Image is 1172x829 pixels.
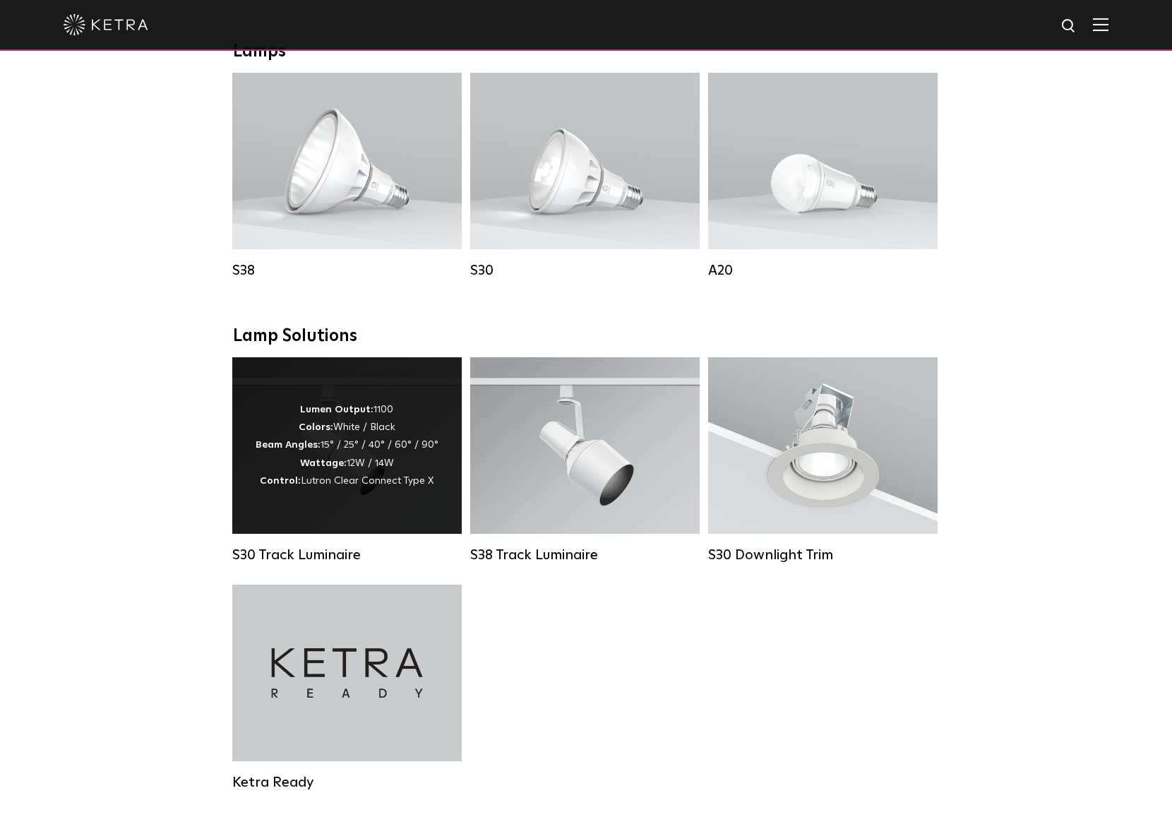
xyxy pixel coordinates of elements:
[470,357,700,563] a: S38 Track Luminaire Lumen Output:1100Colors:White / BlackBeam Angles:10° / 25° / 40° / 60°Wattage...
[232,774,462,791] div: Ketra Ready
[232,262,462,279] div: S38
[708,357,938,563] a: S30 Downlight Trim S30 Downlight Trim
[233,42,939,62] div: Lamps
[1060,18,1078,35] img: search icon
[708,262,938,279] div: A20
[256,440,321,450] strong: Beam Angles:
[301,476,433,486] span: Lutron Clear Connect Type X
[64,14,148,35] img: ketra-logo-2019-white
[470,73,700,279] a: S30 Lumen Output:1100Colors:White / BlackBase Type:E26 Edison Base / GU24Beam Angles:15° / 25° / ...
[708,547,938,563] div: S30 Downlight Trim
[470,262,700,279] div: S30
[232,357,462,563] a: S30 Track Luminaire Lumen Output:1100Colors:White / BlackBeam Angles:15° / 25° / 40° / 60° / 90°W...
[256,401,438,490] div: 1100 White / Black 15° / 25° / 40° / 60° / 90° 12W / 14W
[232,73,462,279] a: S38 Lumen Output:1100Colors:White / BlackBase Type:E26 Edison Base / GU24Beam Angles:10° / 25° / ...
[233,326,939,347] div: Lamp Solutions
[300,405,373,415] strong: Lumen Output:
[708,73,938,279] a: A20 Lumen Output:600 / 800Colors:White / BlackBase Type:E26 Edison Base / GU24Beam Angles:Omni-Di...
[299,422,333,432] strong: Colors:
[470,547,700,563] div: S38 Track Luminaire
[232,547,462,563] div: S30 Track Luminaire
[232,585,462,791] a: Ketra Ready Ketra Ready
[300,458,347,468] strong: Wattage:
[1093,18,1108,31] img: Hamburger%20Nav.svg
[260,476,301,486] strong: Control:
